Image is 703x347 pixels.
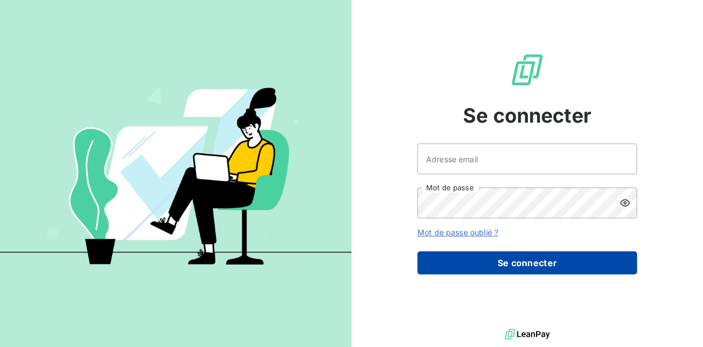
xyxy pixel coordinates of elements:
a: Mot de passe oublié ? [417,228,498,237]
span: Se connecter [463,101,592,130]
img: logo [505,326,550,343]
input: placeholder [417,144,637,174]
img: Logo LeanPay [510,52,545,87]
button: Se connecter [417,251,637,274]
